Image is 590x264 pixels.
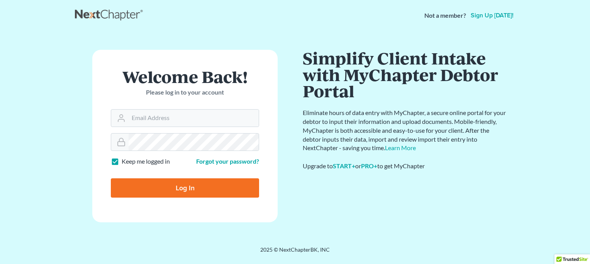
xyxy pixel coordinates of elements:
div: 2025 © NextChapterBK, INC [75,246,515,260]
a: Sign up [DATE]! [469,12,515,19]
input: Log In [111,178,259,198]
strong: Not a member? [424,11,466,20]
p: Please log in to your account [111,88,259,97]
a: PRO+ [361,162,377,169]
div: Upgrade to or to get MyChapter [303,162,507,171]
a: Forgot your password? [196,157,259,165]
label: Keep me logged in [122,157,170,166]
a: START+ [333,162,355,169]
h1: Simplify Client Intake with MyChapter Debtor Portal [303,50,507,99]
p: Eliminate hours of data entry with MyChapter, a secure online portal for your debtor to input the... [303,108,507,152]
input: Email Address [129,110,259,127]
a: Learn More [385,144,416,151]
h1: Welcome Back! [111,68,259,85]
